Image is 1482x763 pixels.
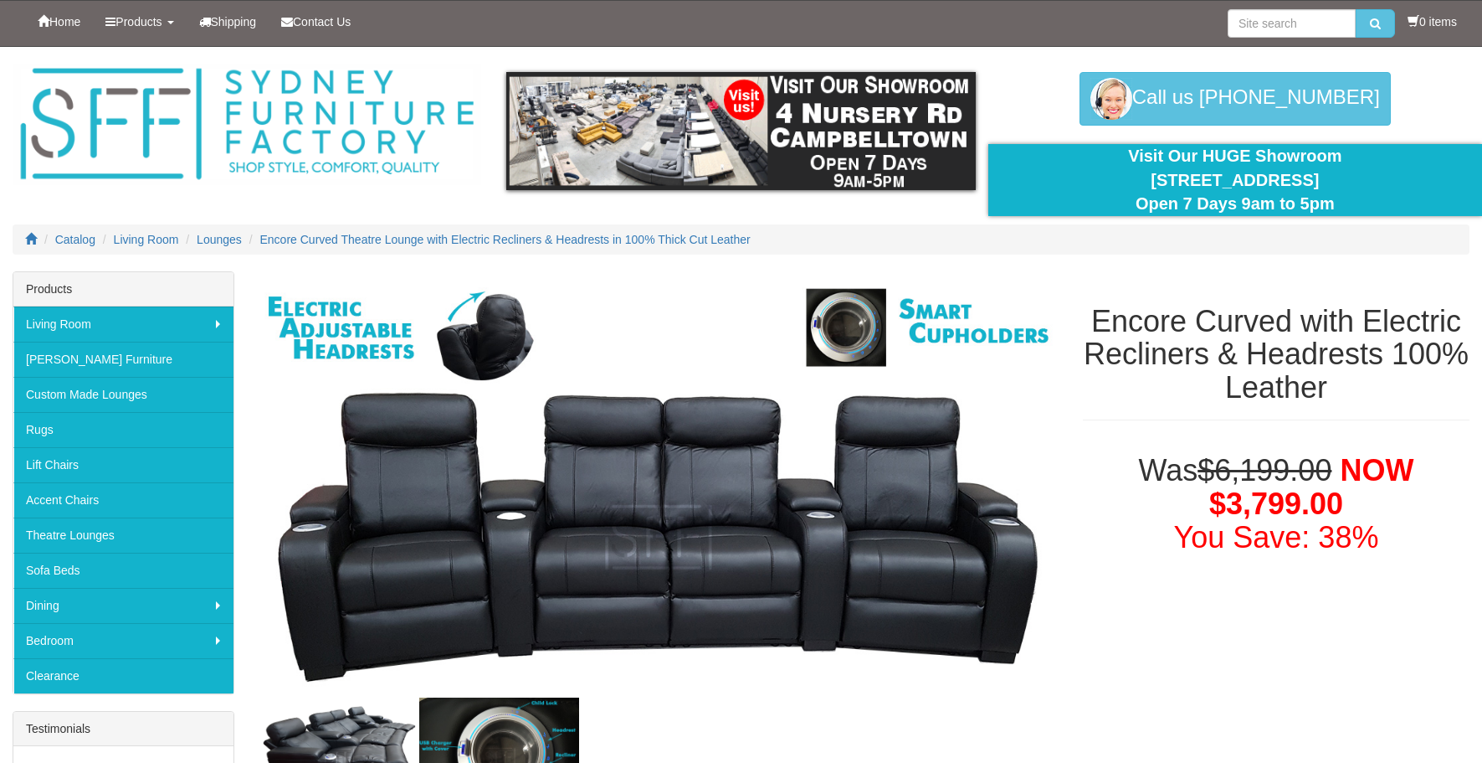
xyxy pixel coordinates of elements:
[13,272,233,307] div: Products
[1001,144,1469,216] div: Visit Our HUGE Showroom [STREET_ADDRESS] Open 7 Days 9am to 5pm
[197,233,242,246] a: Lounges
[269,1,363,43] a: Contact Us
[293,15,351,28] span: Contact Us
[13,342,233,377] a: [PERSON_NAME] Furniture
[49,15,80,28] span: Home
[1209,453,1413,521] span: NOW $3,799.00
[114,233,179,246] a: Living Room
[13,658,233,693] a: Clearance
[187,1,269,43] a: Shipping
[13,588,233,623] a: Dining
[1197,453,1331,487] del: $6,199.00
[13,64,481,185] img: Sydney Furniture Factory
[55,233,95,246] a: Catalog
[260,233,751,246] a: Encore Curved Theatre Lounge with Electric Recliners & Headrests in 100% Thick Cut Leather
[211,15,257,28] span: Shipping
[1174,520,1379,554] font: You Save: 38%
[93,1,186,43] a: Products
[13,412,233,447] a: Rugs
[115,15,162,28] span: Products
[1408,13,1457,30] li: 0 items
[1083,305,1469,405] h1: Encore Curved with Electric Recliners & Headrests 100% Leather
[13,377,233,412] a: Custom Made Lounges
[13,518,233,553] a: Theatre Lounges
[13,482,233,518] a: Accent Chairs
[506,72,975,190] img: showroom.gif
[13,447,233,482] a: Lift Chairs
[13,307,233,342] a: Living Room
[1228,9,1356,38] input: Site search
[25,1,93,43] a: Home
[13,553,233,588] a: Sofa Beds
[13,623,233,658] a: Bedroom
[1083,454,1469,554] h1: Was
[13,712,233,746] div: Testimonials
